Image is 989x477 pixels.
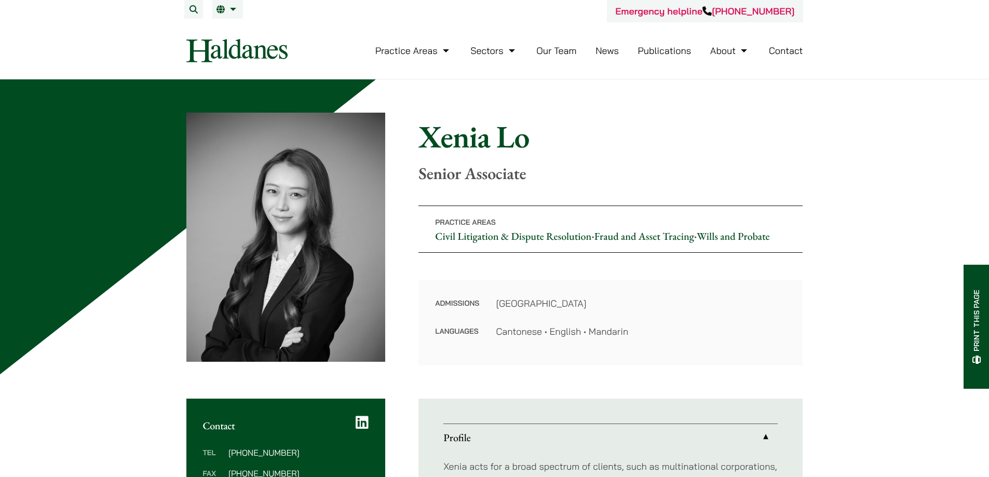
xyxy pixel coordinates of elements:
[769,45,803,57] a: Contact
[536,45,576,57] a: Our Team
[697,229,769,243] a: Wills and Probate
[435,324,479,338] dt: Languages
[418,206,803,253] p: • •
[710,45,750,57] a: About
[496,296,786,310] dd: [GEOGRAPHIC_DATA]
[203,448,224,469] dt: Tel
[375,45,452,57] a: Practice Areas
[418,118,803,155] h1: Xenia Lo
[595,45,619,57] a: News
[443,424,778,451] a: Profile
[470,45,517,57] a: Sectors
[594,229,694,243] a: Fraud and Asset Tracing
[418,163,803,183] p: Senior Associate
[435,296,479,324] dt: Admissions
[638,45,692,57] a: Publications
[216,5,239,13] a: EN
[615,5,794,17] a: Emergency helpline[PHONE_NUMBER]
[356,415,369,430] a: LinkedIn
[435,217,496,227] span: Practice Areas
[228,448,369,457] dd: [PHONE_NUMBER]
[435,229,591,243] a: Civil Litigation & Dispute Resolution
[203,419,369,432] h2: Contact
[496,324,786,338] dd: Cantonese • English • Mandarin
[186,39,288,62] img: Logo of Haldanes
